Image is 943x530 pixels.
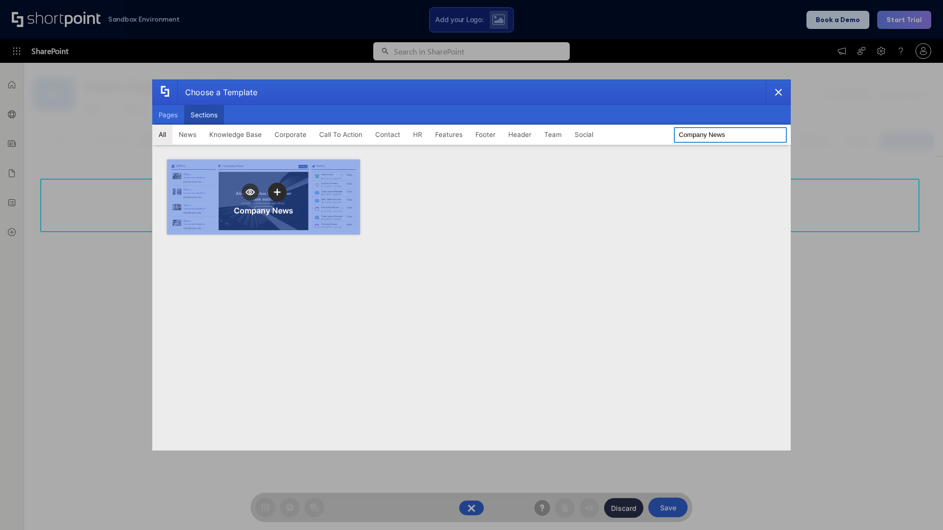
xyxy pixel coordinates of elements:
div: Company News [234,206,293,215]
button: Sections [184,105,224,125]
button: Knowledge Base [203,125,268,144]
button: News [172,125,203,144]
button: Contact [369,125,407,144]
iframe: Chat Widget [894,483,943,530]
button: Header [502,125,538,144]
button: Team [538,125,568,144]
button: HR [407,125,429,144]
div: Choose a Template [177,80,257,105]
button: Pages [152,105,184,125]
div: template selector [152,79,791,450]
input: Search [674,127,787,143]
button: All [152,125,172,144]
button: Call To Action [313,125,369,144]
button: Corporate [268,125,313,144]
button: Social [568,125,600,144]
button: Footer [469,125,502,144]
button: Features [429,125,469,144]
